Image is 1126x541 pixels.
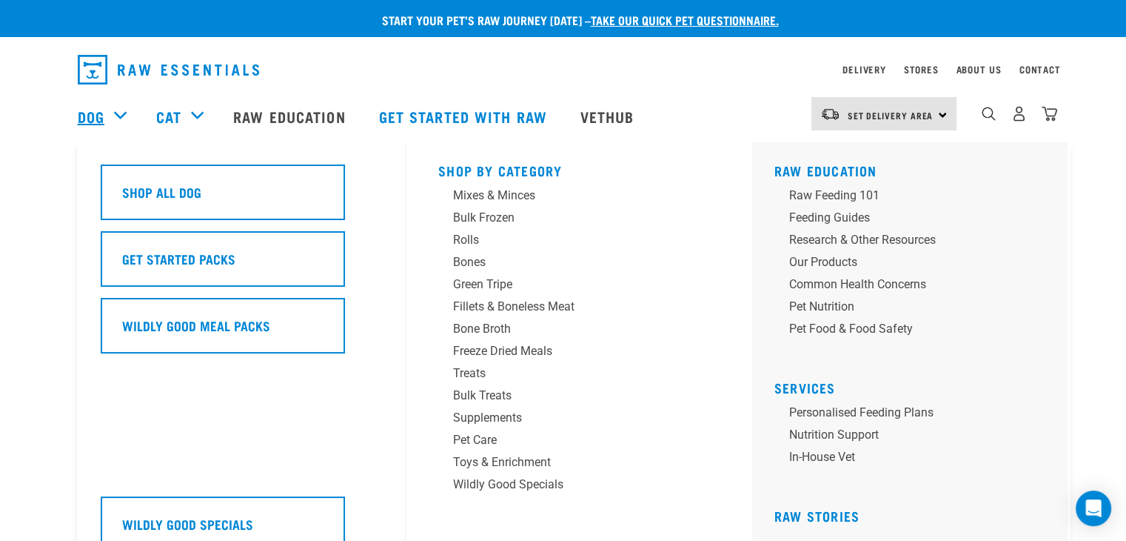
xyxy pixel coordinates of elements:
div: Feeding Guides [789,209,1020,227]
a: Stores [904,67,939,72]
div: Research & Other Resources [789,231,1020,249]
img: home-icon-1@2x.png [982,107,996,121]
div: Treats [453,365,684,382]
a: Bulk Frozen [438,209,720,231]
a: Raw Education [774,167,877,174]
a: Fillets & Boneless Meat [438,298,720,320]
div: Raw Feeding 101 [789,187,1020,205]
nav: dropdown navigation [66,49,1061,90]
div: Supplements [453,409,684,427]
a: Bones [438,253,720,276]
img: home-icon@2x.png [1042,106,1057,122]
h5: Wildly Good Meal Packs [122,316,270,335]
a: Pet Food & Food Safety [774,320,1056,342]
a: Bulk Treats [438,387,720,409]
div: Rolls [453,231,684,249]
a: Our Products [774,253,1056,276]
h5: Shop By Category [438,163,720,175]
a: Delivery [842,67,885,72]
div: Mixes & Minces [453,187,684,205]
a: Get Started Packs [101,231,382,298]
a: Cat [156,105,181,127]
a: Wildly Good Specials [438,476,720,498]
div: Pet Food & Food Safety [789,320,1020,338]
div: Wildly Good Specials [453,476,684,494]
div: Green Tripe [453,276,684,293]
img: Raw Essentials Logo [78,55,259,84]
a: Get started with Raw [364,87,566,146]
a: Feeding Guides [774,209,1056,231]
a: About Us [956,67,1001,72]
div: Open Intercom Messenger [1076,491,1111,526]
a: Nutrition Support [774,426,1056,448]
div: Our Products [789,253,1020,271]
a: Mixes & Minces [438,187,720,209]
a: Dog [78,105,104,127]
a: take our quick pet questionnaire. [591,16,779,23]
h5: Wildly Good Specials [122,514,253,534]
a: Toys & Enrichment [438,454,720,476]
div: Pet Nutrition [789,298,1020,316]
h5: Shop All Dog [122,182,201,202]
a: Wildly Good Meal Packs [101,298,382,365]
div: Pet Care [453,431,684,449]
div: Bulk Treats [453,387,684,405]
img: user.png [1011,106,1027,122]
a: Contact [1019,67,1061,72]
a: Personalised Feeding Plans [774,404,1056,426]
a: Vethub [566,87,653,146]
a: Raw Education [218,87,363,146]
a: In-house vet [774,448,1056,471]
a: Research & Other Resources [774,231,1056,253]
a: Pet Care [438,431,720,454]
a: Freeze Dried Meals [438,342,720,365]
a: Shop All Dog [101,165,382,231]
img: van-moving.png [820,107,840,121]
a: Treats [438,365,720,387]
h5: Get Started Packs [122,249,235,268]
div: Bulk Frozen [453,209,684,227]
a: Rolls [438,231,720,253]
span: Set Delivery Area [848,113,934,118]
a: Supplements [438,409,720,431]
a: Green Tripe [438,276,720,298]
a: Raw Feeding 101 [774,187,1056,209]
a: Common Health Concerns [774,276,1056,298]
h5: Services [774,380,1056,392]
a: Raw Stories [774,512,859,520]
div: Common Health Concerns [789,276,1020,293]
div: Toys & Enrichment [453,454,684,471]
div: Fillets & Boneless Meat [453,298,684,316]
div: Bones [453,253,684,271]
div: Bone Broth [453,320,684,338]
div: Freeze Dried Meals [453,342,684,360]
a: Bone Broth [438,320,720,342]
a: Pet Nutrition [774,298,1056,320]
